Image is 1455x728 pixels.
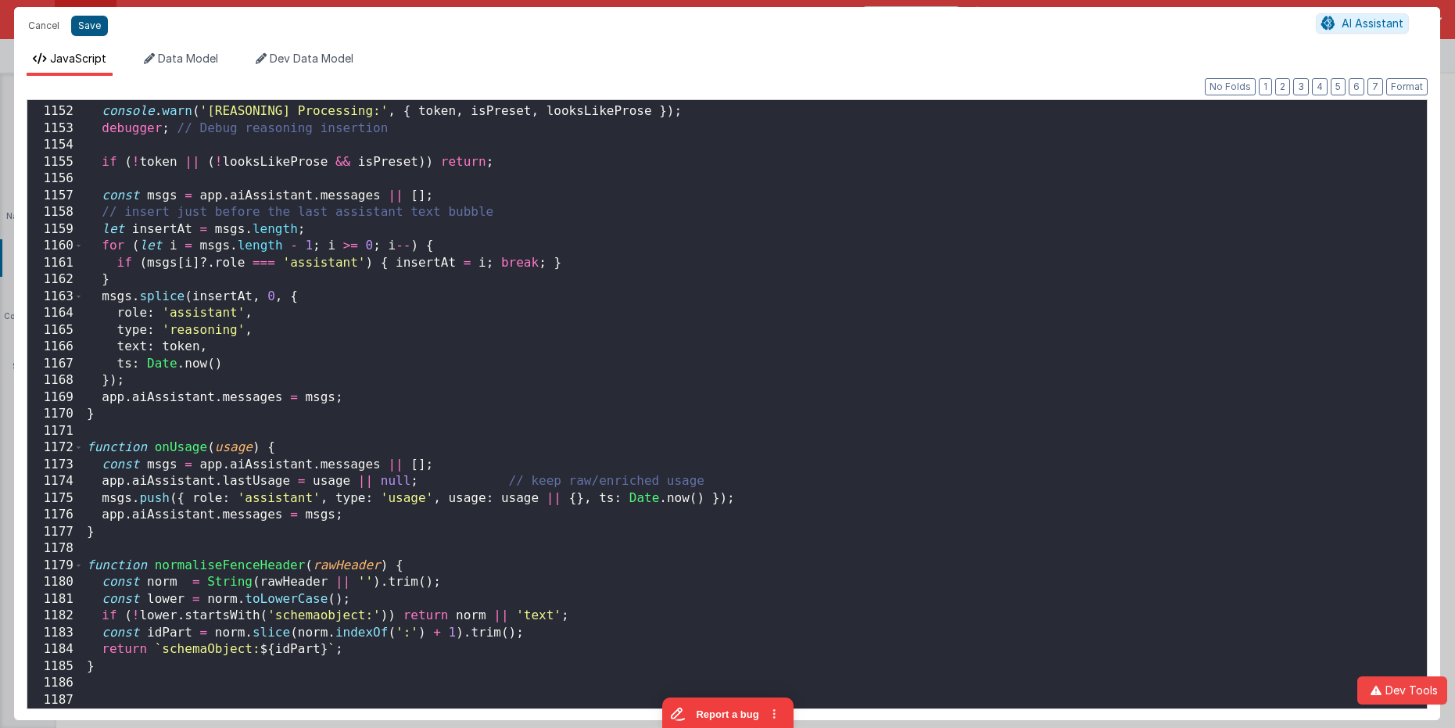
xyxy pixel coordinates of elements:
div: 1159 [27,221,84,238]
button: AI Assistant [1316,13,1409,34]
button: Save [71,16,108,36]
div: 1154 [27,137,84,154]
span: Data Model [158,52,218,65]
div: 1180 [27,574,84,591]
span: AI Assistant [1342,16,1403,30]
div: 1153 [27,120,84,138]
div: 1171 [27,423,84,440]
div: 1162 [27,271,84,289]
div: 1188 [27,708,84,726]
button: 2 [1275,78,1290,95]
div: 1174 [27,473,84,490]
div: 1184 [27,641,84,658]
div: 1158 [27,204,84,221]
div: 1167 [27,356,84,373]
span: JavaScript [50,52,106,65]
div: 1185 [27,658,84,676]
div: 1161 [27,255,84,272]
div: 1179 [27,558,84,575]
div: 1155 [27,154,84,171]
button: 4 [1312,78,1328,95]
div: 1173 [27,457,84,474]
div: 1156 [27,170,84,188]
div: 1183 [27,625,84,642]
div: 1175 [27,490,84,507]
div: 1178 [27,540,84,558]
div: 1157 [27,188,84,205]
div: 1177 [27,524,84,541]
button: Dev Tools [1357,676,1447,705]
div: 1181 [27,591,84,608]
div: 1163 [27,289,84,306]
div: 1176 [27,507,84,524]
div: 1182 [27,608,84,625]
button: 7 [1367,78,1383,95]
span: Dev Data Model [270,52,353,65]
div: 1166 [27,339,84,356]
button: 3 [1293,78,1309,95]
button: Cancel [20,15,67,37]
div: 1160 [27,238,84,255]
div: 1186 [27,675,84,692]
div: 1169 [27,389,84,407]
button: Format [1386,78,1428,95]
div: 1165 [27,322,84,339]
div: 1168 [27,372,84,389]
div: 1172 [27,439,84,457]
div: 1170 [27,406,84,423]
div: 1187 [27,692,84,709]
button: No Folds [1205,78,1256,95]
button: 6 [1349,78,1364,95]
button: 1 [1259,78,1272,95]
div: 1164 [27,305,84,322]
div: 1152 [27,103,84,120]
button: 5 [1331,78,1346,95]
